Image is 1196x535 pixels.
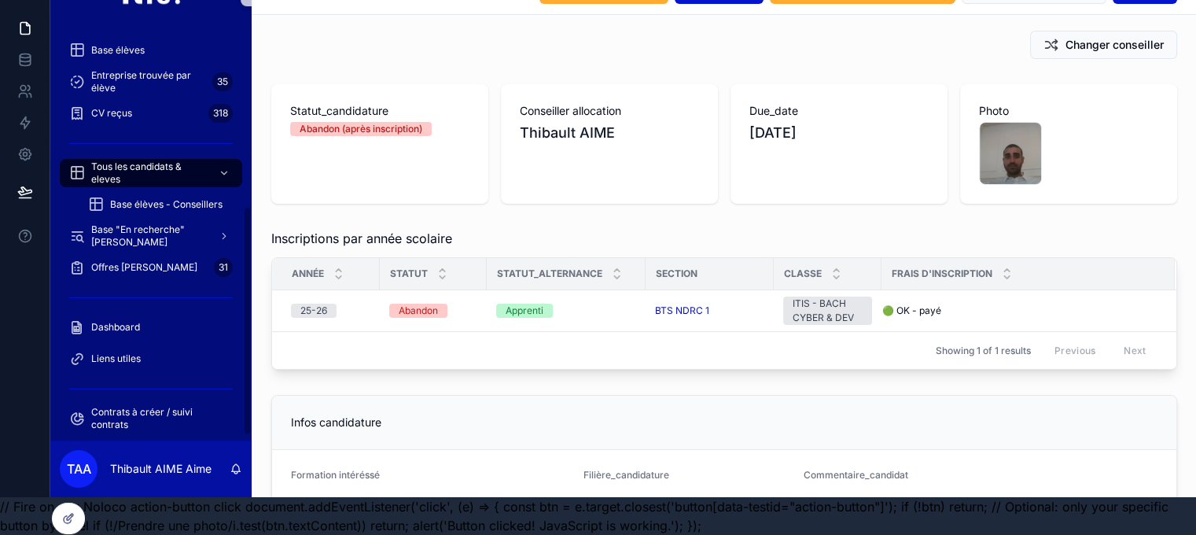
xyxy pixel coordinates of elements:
a: Entreprise trouvée par élève35 [60,68,242,96]
a: Liens utiles [60,345,242,373]
a: Base élèves - Conseillers [79,190,242,219]
span: Changer conseiller [1065,37,1164,53]
div: scrollable content [50,25,252,441]
span: Année [292,267,324,280]
span: Conseiller allocation [520,103,699,119]
a: Tous les candidats & eleves [60,159,242,187]
span: Inscriptions par année scolaire [271,229,452,248]
span: Thibault AIME [520,122,615,144]
div: ITIS - BACH CYBER & DEV [793,297,863,325]
a: Base "En recherche" [PERSON_NAME] [60,222,242,250]
a: Offres [PERSON_NAME]31 [60,253,242,282]
span: Statut_candidature [290,103,469,119]
div: Abandon [399,304,438,318]
div: 318 [208,104,233,123]
div: Apprenti [506,304,543,318]
span: Base "En recherche" [PERSON_NAME] [91,223,206,249]
span: Formation intéréssé [291,469,380,481]
div: 31 [214,258,233,277]
span: Base élèves - Conseillers [110,198,223,211]
span: Due_date [749,103,929,119]
span: 🟢 OK - payé [882,304,941,317]
span: Offres [PERSON_NAME] [91,261,197,274]
span: Commentaire_candidat [804,469,908,481]
span: [DATE] [749,122,929,144]
span: Filière_candidature [583,469,669,481]
a: CV reçus318 [60,99,242,127]
span: Infos candidature [291,415,381,429]
div: Abandon (après inscription) [300,122,422,136]
span: Contrats à créer / suivi contrats [91,406,226,431]
p: Thibault AIME Aime [110,461,212,477]
span: Statut [390,267,428,280]
a: Base élèves [60,36,242,65]
span: Showing 1 of 1 results [936,345,1031,357]
button: Changer conseiller [1030,31,1177,59]
a: BTS NDRC 1 [655,304,709,317]
span: CV reçus [91,107,132,120]
span: TAA [67,459,91,478]
span: Dashboard [91,321,140,334]
span: Classe [784,267,822,280]
span: Liens utiles [91,352,141,365]
span: Frais d'inscription [892,267,992,280]
span: Photo [979,103,1158,119]
div: 35 [212,72,233,91]
a: Contrats à créer / suivi contrats [60,404,242,433]
a: Dashboard [60,313,242,341]
span: Entreprise trouvée par élève [91,69,206,94]
span: Tous les candidats & eleves [91,160,206,186]
span: Section [656,267,697,280]
div: 25-26 [300,304,327,318]
span: Base élèves [91,44,145,57]
span: Statut_alternance [497,267,602,280]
